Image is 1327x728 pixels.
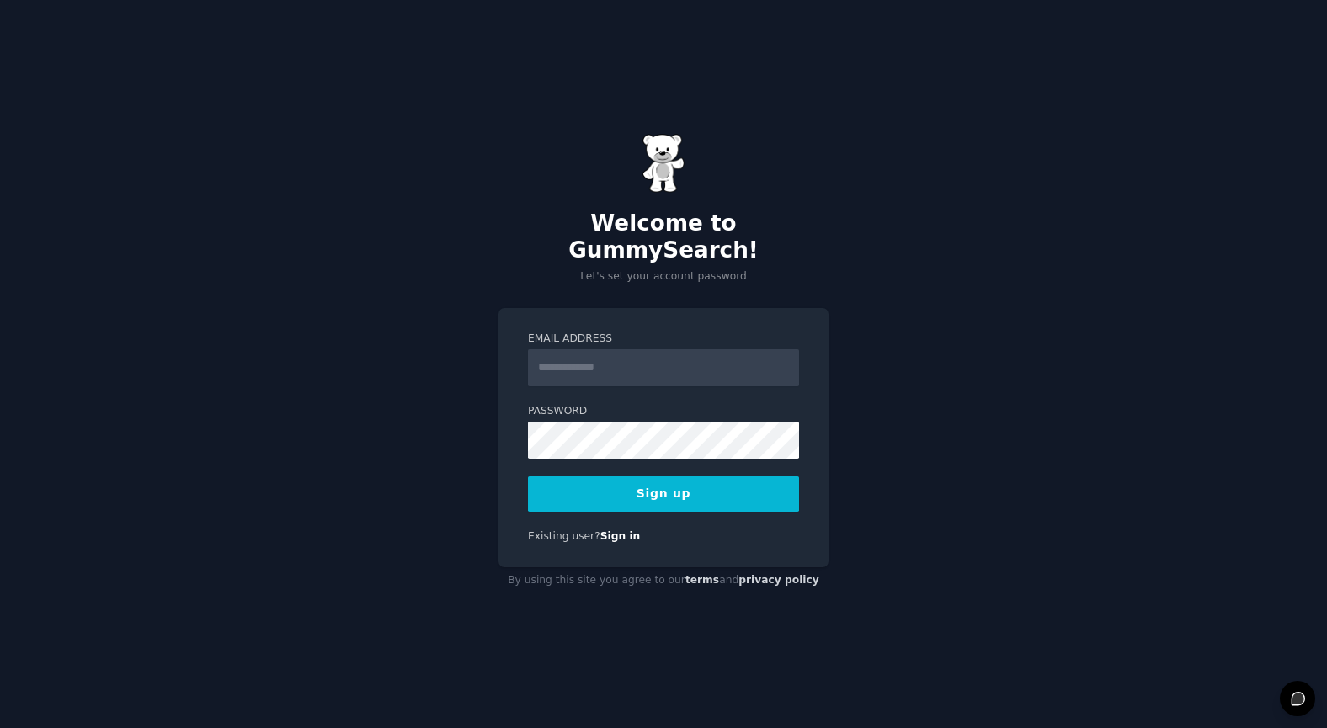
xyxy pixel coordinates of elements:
span: Existing user? [528,530,600,542]
a: Sign in [600,530,641,542]
button: Sign up [528,476,799,512]
div: By using this site you agree to our and [498,567,829,594]
label: Email Address [528,332,799,347]
a: terms [685,574,719,586]
p: Let's set your account password [498,269,829,284]
a: privacy policy [738,574,819,586]
img: Gummy Bear [642,134,685,193]
label: Password [528,404,799,419]
h2: Welcome to GummySearch! [498,210,829,263]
